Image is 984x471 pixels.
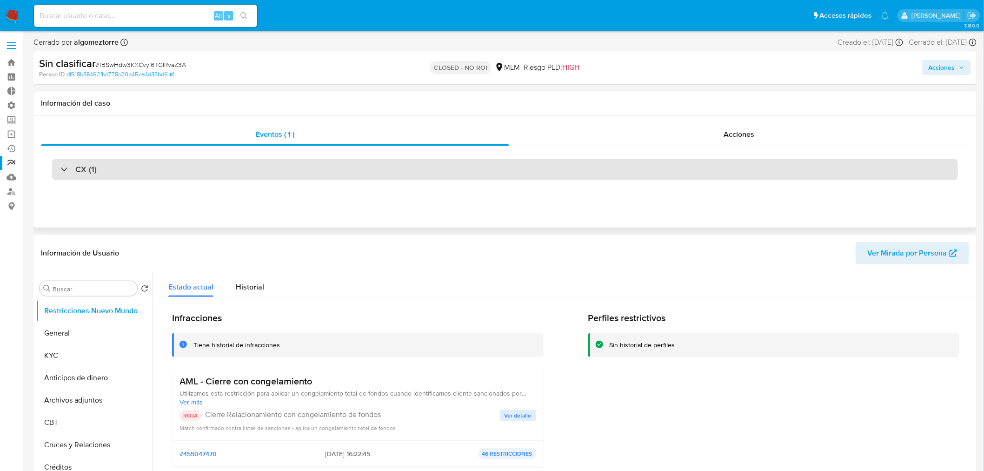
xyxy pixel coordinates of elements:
input: Buscar usuario o caso... [34,10,257,22]
button: Restricciones Nuevo Mundo [36,300,152,322]
div: CX (1) [52,159,958,180]
button: Ver Mirada por Persona [856,242,969,264]
p: zoe.breuer@mercadolibre.com [911,11,964,20]
a: df618b38462fbd778c20b45ce4d33bd6 [66,70,174,79]
button: Cruces y Relaciones [36,434,152,456]
span: Riesgo PLD: [524,62,579,73]
span: - [905,37,907,47]
div: MLM [495,62,520,73]
b: algomeztorre [72,37,119,47]
a: Notificaciones [881,12,889,20]
h1: Información de Usuario [41,249,119,258]
button: Archivos adjuntos [36,389,152,411]
span: Accesos rápidos [820,11,872,20]
a: Salir [967,11,977,20]
button: CBT [36,411,152,434]
p: CLOSED - NO ROI [430,61,491,74]
button: KYC [36,344,152,367]
button: General [36,322,152,344]
h1: Información del caso [41,99,969,108]
button: Acciones [922,60,971,75]
span: Alt [215,11,222,20]
span: Eventos ( 1 ) [256,129,294,140]
span: Acciones [724,129,754,140]
b: Sin clasificar [39,56,96,71]
h3: CX (1) [75,164,97,175]
span: # fBSwHdw3KXCvyi6TGIRvaZ3A [96,60,186,69]
button: Buscar [43,285,51,292]
input: Buscar [53,285,133,293]
span: s [227,11,230,20]
button: Anticipos de dinero [36,367,152,389]
span: Ver Mirada por Persona [868,242,947,264]
button: Volver al orden por defecto [141,285,148,295]
button: search-icon [234,9,253,22]
div: Creado el: [DATE] [838,37,903,47]
div: Cerrado el: [DATE] [909,37,977,47]
span: Acciones [929,60,955,75]
span: HIGH [562,62,579,73]
b: Person ID [39,70,65,79]
span: Cerrado por [33,37,119,47]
